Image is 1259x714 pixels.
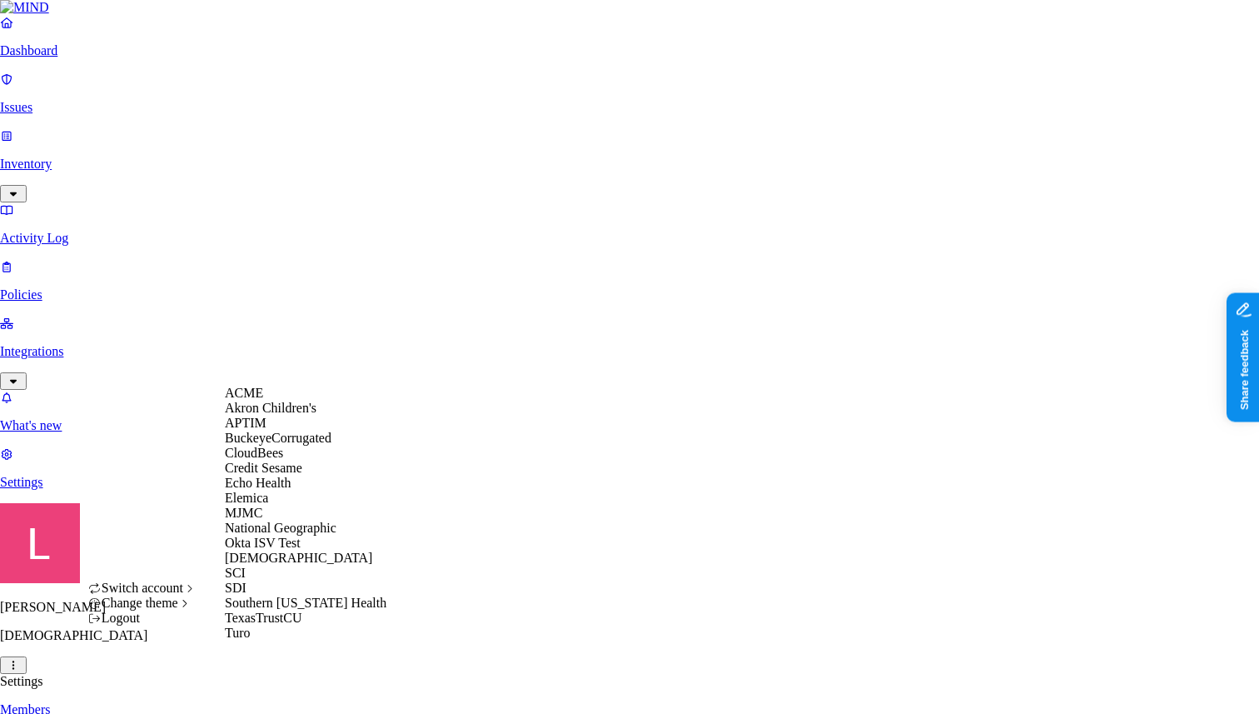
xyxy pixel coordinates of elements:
div: Logout [88,611,197,626]
span: Akron Children's [225,401,316,415]
span: SDI [225,581,246,595]
span: SCI [225,566,246,580]
span: APTIM [225,416,266,430]
span: Turo [225,626,251,640]
span: ACME [225,386,263,400]
span: CloudBees [225,446,283,460]
span: Echo Health [225,476,291,490]
span: BuckeyeCorrugated [225,431,331,445]
span: Switch account [102,581,183,595]
span: National Geographic [225,521,336,535]
span: Elemica [225,491,268,505]
span: TexasTrustCU [225,611,302,625]
span: Change theme [102,596,178,610]
span: [DEMOGRAPHIC_DATA] [225,551,372,565]
span: Southern [US_STATE] Health [225,596,386,610]
span: Credit Sesame [225,461,302,475]
span: Okta ISV Test [225,536,301,550]
span: MJMC [225,506,262,520]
